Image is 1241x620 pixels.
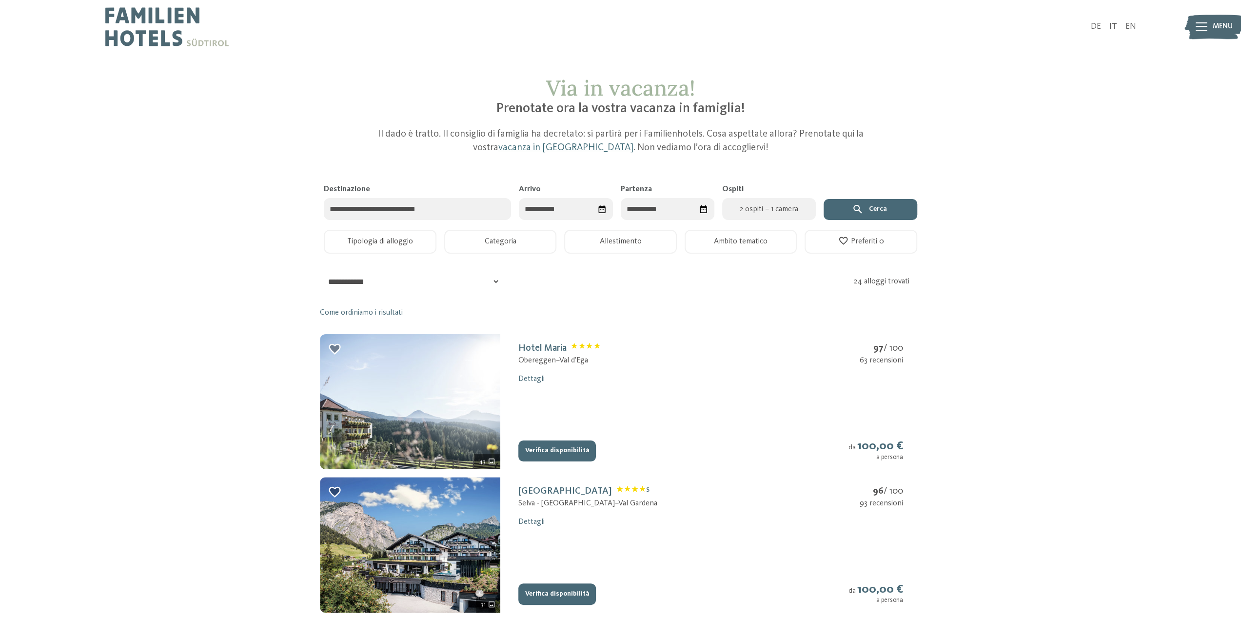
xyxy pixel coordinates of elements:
[518,498,657,509] div: Selva - [GEOGRAPHIC_DATA] – Val Gardena
[1125,22,1136,31] a: EN
[498,143,633,153] a: vacanza in [GEOGRAPHIC_DATA]
[594,201,610,217] div: Seleziona data
[518,518,545,526] a: Dettagli
[496,102,745,116] span: Prenotate ora la vostra vacanza in famiglia!
[518,440,596,462] button: Verifica disponibilità
[854,276,920,287] div: 24 alloggi trovati
[873,486,884,496] strong: 96
[824,199,917,220] button: Cerca
[1109,22,1117,31] a: IT
[722,185,744,193] span: Ospiti
[546,74,695,101] span: Via in vacanza!
[324,230,436,254] button: Tipologia di alloggio
[564,230,677,254] button: Allestimento
[444,230,557,254] button: Categoria
[1090,22,1101,31] a: DE
[848,597,903,604] div: a persona
[366,128,876,155] p: Il dado è tratto. Il consiglio di famiglia ha decretato: si partirà per i Familienhotels. Cosa as...
[518,355,600,366] div: Obereggen – Val d’Ega
[518,375,545,383] a: Dettagli
[474,454,500,469] div: 43 ulteriori immagini
[860,342,903,355] div: / 100
[479,458,486,466] span: 43
[518,583,596,605] button: Verifica disponibilità
[518,343,600,353] a: Hotel MariaClassificazione: 4 stelle
[857,440,903,452] strong: 100,00 €
[848,582,903,605] div: da
[1213,21,1233,32] span: Menu
[646,487,650,493] span: S
[476,598,500,613] div: 31 ulteriori immagini
[320,307,403,318] a: Come ordiniamo i risultati
[320,477,500,612] img: Family Hotel Biancaneve
[848,454,903,461] div: a persona
[488,600,496,609] svg: 31 ulteriori immagini
[860,355,903,366] div: 63 recensioni
[328,342,342,356] div: Aggiungi ai preferiti
[695,201,711,217] div: Seleziona data
[860,498,903,509] div: 93 recensioni
[722,198,816,220] button: 2 ospiti – 1 camera2 ospiti – 1 camera
[860,485,903,498] div: / 100
[324,185,370,193] span: Destinazione
[857,583,903,596] strong: 100,00 €
[519,185,541,193] span: Arrivo
[616,485,650,498] span: Classificazione: 4 stelle S
[488,458,496,466] svg: 43 ulteriori immagini
[571,342,600,355] span: Classificazione: 4 stelle
[685,230,797,254] button: Ambito tematico
[328,485,342,499] div: Aggiungi ai preferiti
[805,230,917,254] button: Preferiti 0
[481,600,486,609] span: 31
[728,203,810,215] span: 2 ospiti – 1 camera
[621,185,652,193] span: Partenza
[848,439,903,461] div: da
[518,486,650,496] a: [GEOGRAPHIC_DATA]Classificazione: 4 stelle S
[320,334,500,469] img: Estate
[873,343,884,353] strong: 97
